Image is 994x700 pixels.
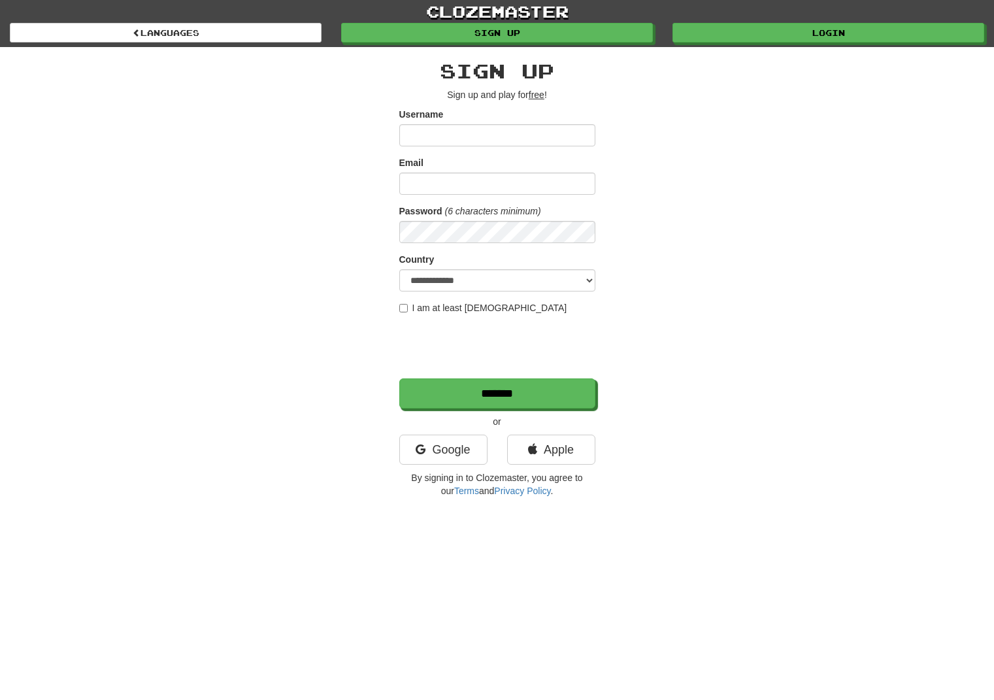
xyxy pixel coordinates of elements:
label: Username [399,108,444,121]
label: Password [399,205,442,218]
h2: Sign up [399,60,595,82]
input: I am at least [DEMOGRAPHIC_DATA] [399,304,408,312]
a: Sign up [341,23,653,42]
label: I am at least [DEMOGRAPHIC_DATA] [399,301,567,314]
u: free [529,90,544,100]
iframe: reCAPTCHA [399,321,598,372]
label: Country [399,253,435,266]
p: or [399,415,595,428]
a: Terms [454,486,479,496]
em: (6 characters minimum) [445,206,541,216]
a: Google [399,435,488,465]
a: Login [672,23,984,42]
a: Privacy Policy [494,486,550,496]
a: Apple [507,435,595,465]
label: Email [399,156,423,169]
p: Sign up and play for ! [399,88,595,101]
a: Languages [10,23,322,42]
p: By signing in to Clozemaster, you agree to our and . [399,471,595,497]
